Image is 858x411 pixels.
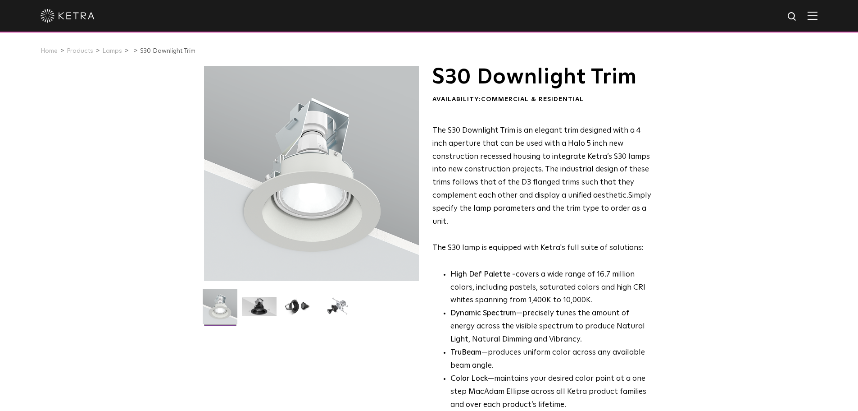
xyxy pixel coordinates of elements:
[450,307,652,346] li: —precisely tunes the amount of energy across the visible spectrum to produce Natural Light, Natur...
[320,297,355,323] img: S30 Halo Downlight_Exploded_Black
[450,309,516,317] strong: Dynamic Spectrum
[41,9,95,23] img: ketra-logo-2019-white
[242,297,277,323] img: S30 Halo Downlight_Hero_Black_Gradient
[450,271,516,278] strong: High Def Palette -
[481,96,584,102] span: Commercial & Residential
[102,48,122,54] a: Lamps
[450,375,488,383] strong: Color Lock
[432,127,650,199] span: The S30 Downlight Trim is an elegant trim designed with a 4 inch aperture that can be used with a...
[140,48,195,54] a: S30 Downlight Trim
[808,11,817,20] img: Hamburger%20Nav.svg
[787,11,798,23] img: search icon
[450,346,652,373] li: —produces uniform color across any available beam angle.
[203,289,237,331] img: S30-DownlightTrim-2021-Web-Square
[281,297,316,323] img: S30 Halo Downlight_Table Top_Black
[450,268,652,308] p: covers a wide range of 16.7 million colors, including pastels, saturated colors and high CRI whit...
[67,48,93,54] a: Products
[432,66,652,88] h1: S30 Downlight Trim
[432,192,651,226] span: Simply specify the lamp parameters and the trim type to order as a unit.​
[432,125,652,255] p: The S30 lamp is equipped with Ketra's full suite of solutions:
[432,95,652,104] div: Availability:
[41,48,58,54] a: Home
[450,349,481,356] strong: TruBeam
